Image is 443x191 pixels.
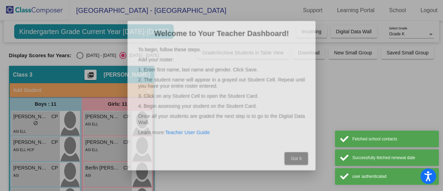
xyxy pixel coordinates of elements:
p: 3. Click on any Student Cell to open the Student Card. [129,93,314,100]
p: 4. Begin assessing your student on the Student Card. [129,104,314,111]
p: Once all your students are graded the next step is to go to the Digital Data Wall. [129,115,314,129]
span: Got It [298,162,310,168]
div: Successfully fetched renewal date [352,155,434,161]
p: Add your roster: [129,53,314,60]
p: Learn more: [129,133,314,140]
a: Teacher User Guide [159,133,208,139]
div: user authenticated [352,173,434,180]
h2: Welcome to Your Teacher Dashboard! [126,21,317,33]
button: Got It [291,158,317,172]
p: To begin, follow these steps. [129,42,314,49]
p: 1. Enter first name, last name and gender. Click Save. [129,64,314,71]
p: 2. The student name will appear in a grayed out Student Cell. Repeat until you have your entire r... [129,75,314,89]
div: Fetched school contacts [352,136,434,142]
